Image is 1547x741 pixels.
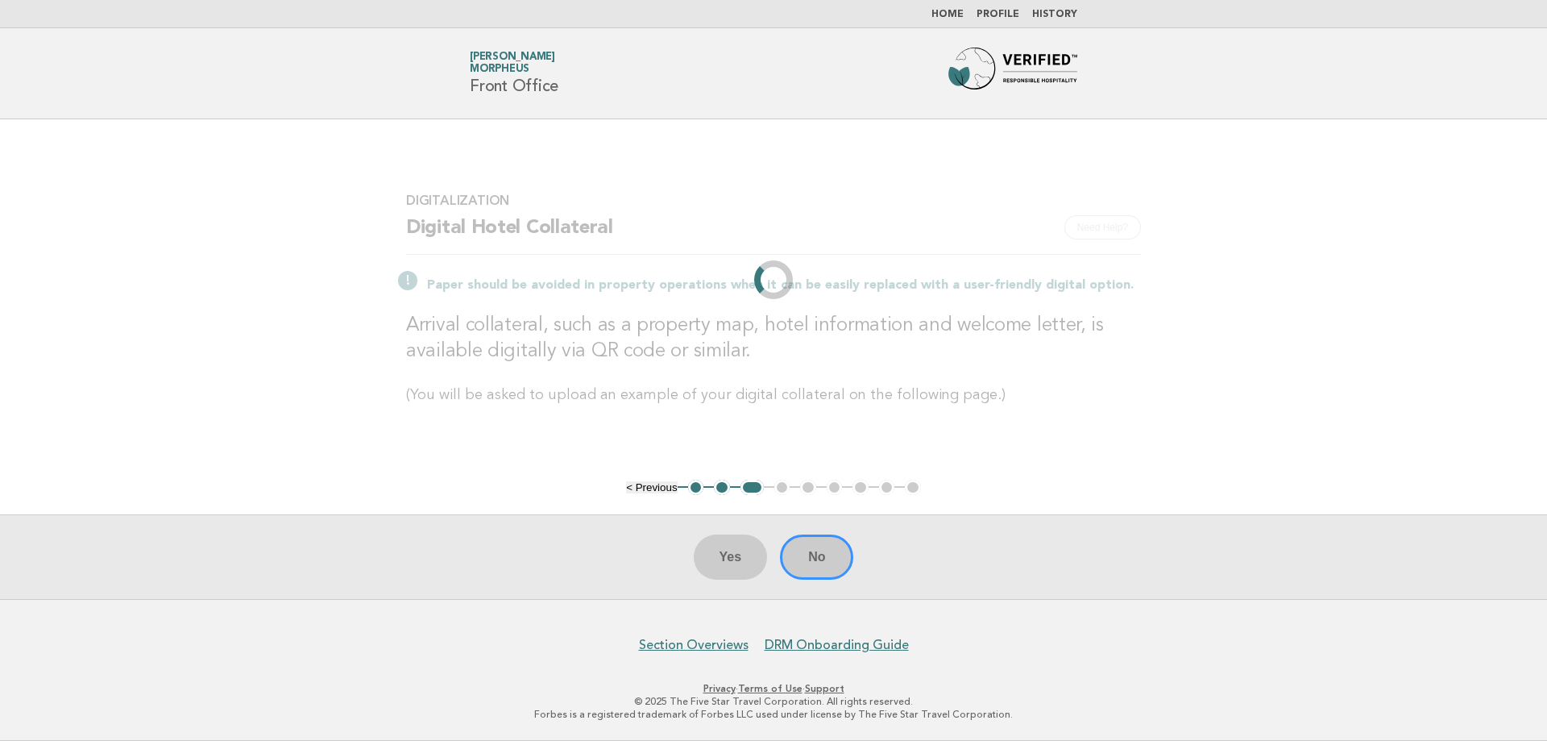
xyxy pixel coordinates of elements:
[765,637,909,653] a: DRM Onboarding Guide
[977,10,1019,19] a: Profile
[639,637,749,653] a: Section Overviews
[427,277,1141,293] p: Paper should be avoided in property operations when it can be easily replaced with a user-friendl...
[805,683,844,694] a: Support
[948,48,1077,99] img: Forbes Travel Guide
[280,682,1267,695] p: · ·
[470,52,555,74] a: [PERSON_NAME]Morpheus
[406,215,1141,255] h2: Digital Hotel Collateral
[738,683,803,694] a: Terms of Use
[470,52,558,94] h1: Front Office
[280,695,1267,708] p: © 2025 The Five Star Travel Corporation. All rights reserved.
[406,313,1141,364] h3: Arrival collateral, such as a property map, hotel information and welcome letter, is available di...
[406,384,1141,406] p: (You will be asked to upload an example of your digital collateral on the following page.)
[1032,10,1077,19] a: History
[931,10,964,19] a: Home
[406,193,1141,209] h3: Digitalization
[703,683,736,694] a: Privacy
[280,708,1267,721] p: Forbes is a registered trademark of Forbes LLC used under license by The Five Star Travel Corpora...
[470,65,529,75] span: Morpheus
